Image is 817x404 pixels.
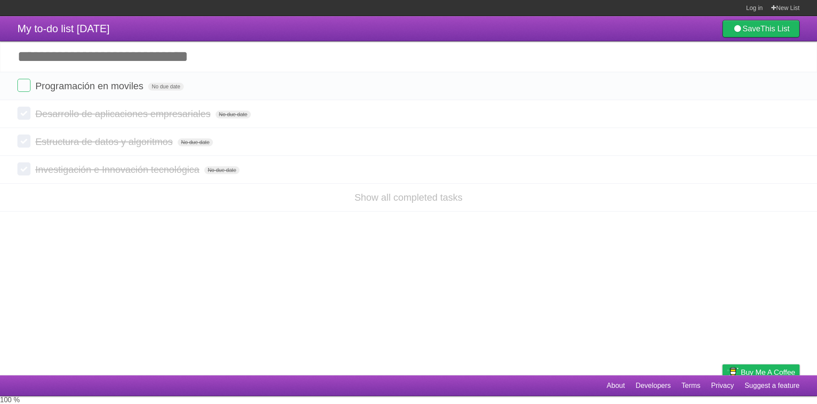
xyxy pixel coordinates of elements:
[711,377,734,394] a: Privacy
[354,192,463,203] a: Show all completed tasks
[741,365,795,380] span: Buy me a coffee
[760,24,790,33] b: This List
[178,138,213,146] span: No due date
[17,135,30,148] label: Done
[216,111,251,118] span: No due date
[17,23,110,34] span: My to-do list [DATE]
[745,377,800,394] a: Suggest a feature
[35,81,145,91] span: Programación en moviles
[722,364,800,380] a: Buy me a coffee
[17,107,30,120] label: Done
[635,377,671,394] a: Developers
[727,365,739,380] img: Buy me a coffee
[17,162,30,175] label: Done
[17,79,30,92] label: Done
[35,136,175,147] span: Estructura de datos y algoritmos
[722,20,800,37] a: SaveThis List
[148,83,183,91] span: No due date
[682,377,701,394] a: Terms
[607,377,625,394] a: About
[35,108,213,119] span: Desarrollo de aplicaciones empresariales
[35,164,202,175] span: Investigación e Innovación tecnológica
[204,166,240,174] span: No due date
